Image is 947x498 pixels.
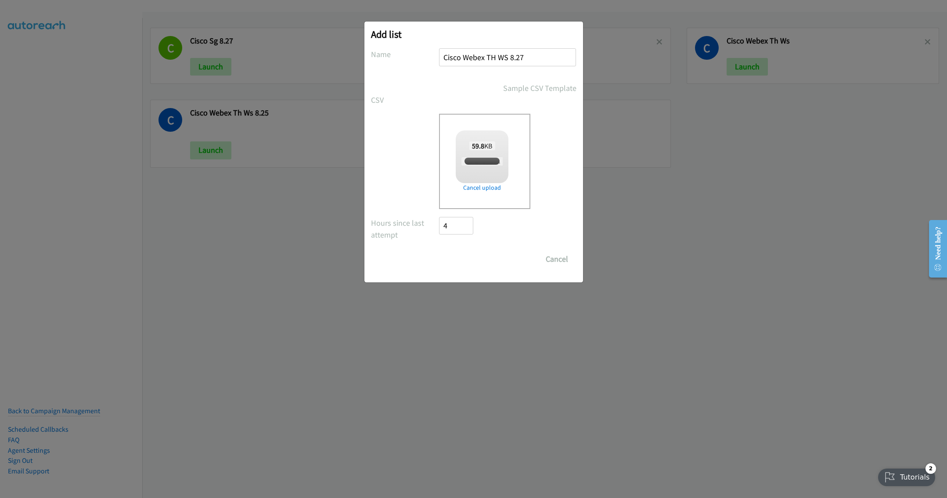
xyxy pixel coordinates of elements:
[371,217,439,241] label: Hours since last attempt
[371,48,439,60] label: Name
[873,460,940,491] iframe: Checklist
[537,250,576,268] button: Cancel
[371,28,576,40] h2: Add list
[922,214,947,284] iframe: Resource Center
[371,94,439,106] label: CSV
[503,82,576,94] a: Sample CSV Template
[456,183,508,192] a: Cancel upload
[472,141,484,150] strong: 59.8
[469,141,495,150] span: KB
[461,157,523,166] span: Cisco Webex TH 8.27.csv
